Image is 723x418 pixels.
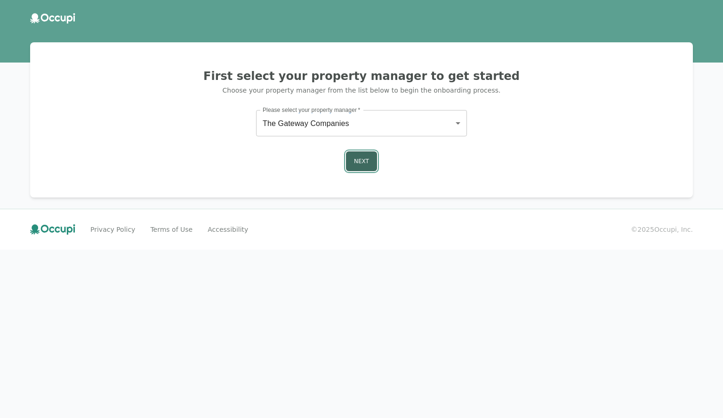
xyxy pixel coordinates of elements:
a: Privacy Policy [90,225,135,234]
a: Accessibility [208,225,248,234]
label: Please select your property manager [263,106,360,114]
h2: First select your property manager to get started [41,69,682,84]
div: The Gateway Companies [256,110,467,136]
small: © 2025 Occupi, Inc. [631,225,693,234]
a: Terms of Use [150,225,193,234]
p: Choose your property manager from the list below to begin the onboarding process. [41,86,682,95]
button: Next [346,151,377,171]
